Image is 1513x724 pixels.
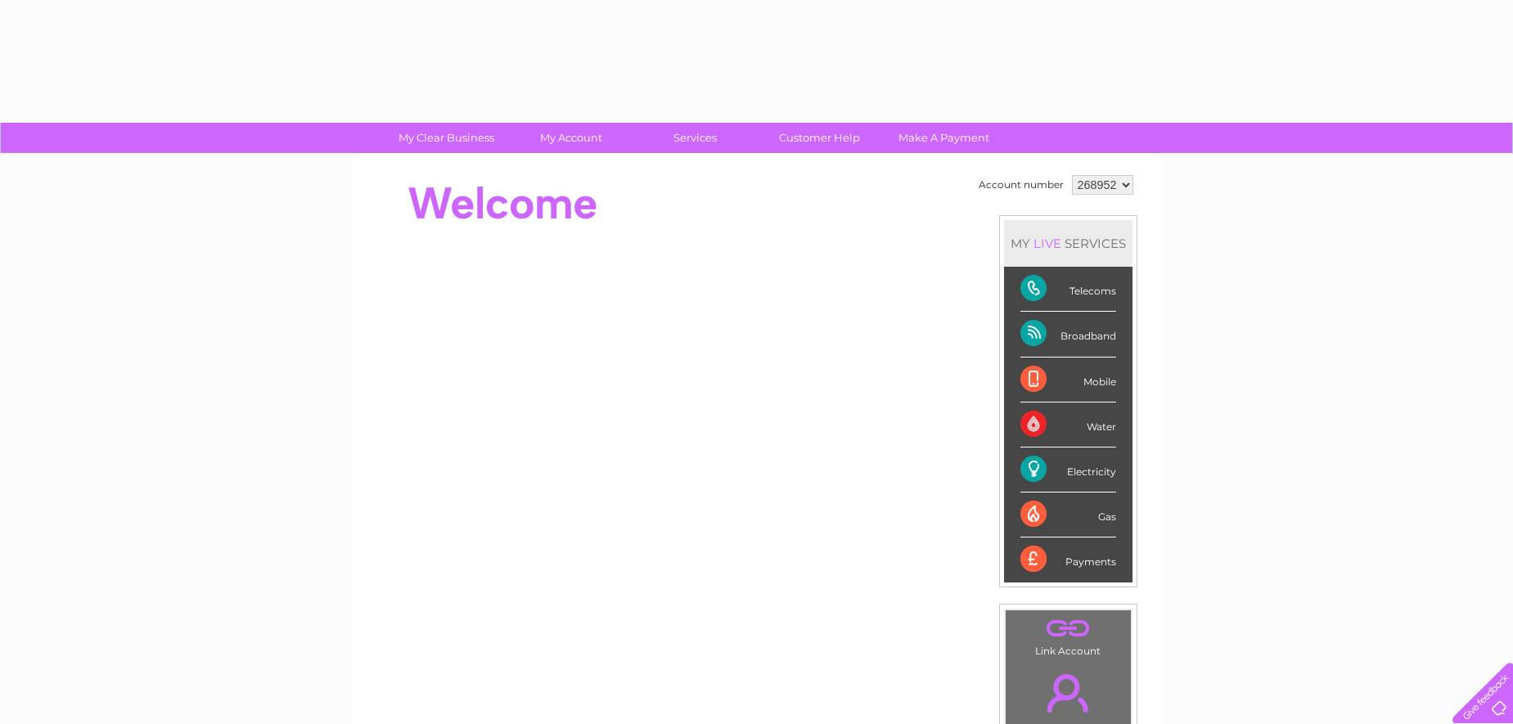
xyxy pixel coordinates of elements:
a: My Account [503,123,638,153]
div: Mobile [1020,358,1116,402]
a: My Clear Business [379,123,514,153]
div: LIVE [1030,236,1065,251]
td: Link Account [1005,609,1132,661]
div: Broadband [1020,312,1116,357]
div: Water [1020,402,1116,447]
a: Customer Help [752,123,887,153]
a: Services [628,123,763,153]
div: MY SERVICES [1004,220,1132,267]
div: Payments [1020,537,1116,582]
a: Make A Payment [876,123,1011,153]
a: . [1010,614,1127,643]
a: . [1010,664,1127,722]
div: Electricity [1020,447,1116,492]
div: Gas [1020,492,1116,537]
div: Telecoms [1020,267,1116,312]
td: Account number [975,171,1068,199]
